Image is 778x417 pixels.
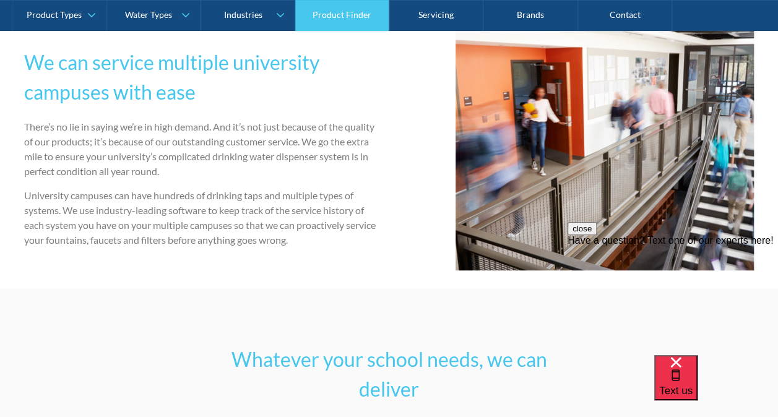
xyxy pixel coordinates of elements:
iframe: podium webchat widget bubble [654,355,778,417]
p: University campuses can have hundreds of drinking taps and multiple types of systems. We use indu... [24,188,384,247]
iframe: podium webchat widget prompt [568,222,778,371]
div: Water Types [125,10,172,20]
h3: Whatever your school needs, we can deliver [210,345,569,404]
h2: We can service multiple university campuses with ease [24,48,384,107]
div: Industries [223,10,262,20]
div: Product Types [27,10,82,20]
img: Schools [456,9,754,270]
p: There’s no lie in saying we’re in high demand. And it’s not just because of the quality of our pr... [24,119,384,179]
